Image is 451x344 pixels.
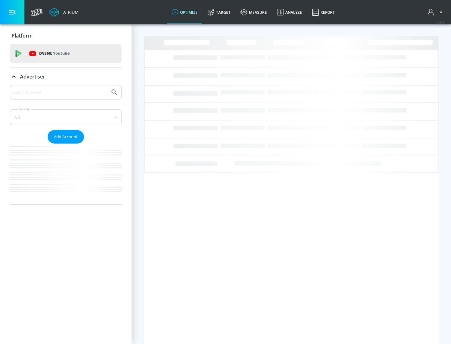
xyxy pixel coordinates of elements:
p: Youtube [53,50,70,57]
nav: list of Advertiser [10,144,122,204]
a: Atrium [49,8,79,17]
span: Add Account [54,133,78,140]
div: Advertiser [10,85,122,204]
a: Target [203,1,236,23]
p: Advertiser [20,73,45,80]
div: Advertiser [10,68,122,85]
a: Analyze [272,1,307,23]
p: Platform [12,32,33,39]
input: Search by name [13,88,107,96]
button: Add Account [48,130,84,144]
div: A-Z [10,109,122,125]
a: optimize [167,1,203,23]
div: Atrium [61,9,79,15]
p: DV360: [39,50,70,57]
label: Sort By [18,107,31,111]
a: measure [236,1,272,23]
div: Platform [10,27,122,44]
div: DV360: Youtube [10,44,122,63]
span: v 4.25.2 [436,21,445,24]
a: Report [307,1,340,23]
